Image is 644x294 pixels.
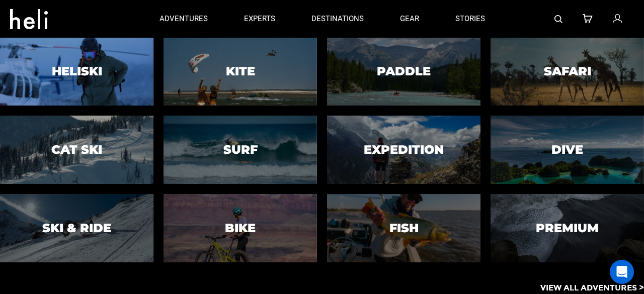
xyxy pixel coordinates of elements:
p: View All Adventures > [540,282,644,294]
h3: Heliski [52,65,102,78]
p: adventures [159,14,208,24]
h3: Safari [544,65,591,78]
p: experts [244,14,275,24]
h3: Dive [551,143,583,156]
a: PremiumPremium image [491,194,644,262]
h3: Surf [223,143,258,156]
img: search-bar-icon.svg [554,15,562,23]
h3: Kite [226,65,255,78]
h3: Bike [225,222,256,235]
p: destinations [311,14,364,24]
h3: Expedition [364,143,444,156]
h3: Cat Ski [51,143,102,156]
h3: Fish [389,222,419,235]
h3: Premium [536,222,599,235]
div: Open Intercom Messenger [610,260,634,284]
h3: Paddle [377,65,431,78]
h3: Ski & Ride [42,222,111,235]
